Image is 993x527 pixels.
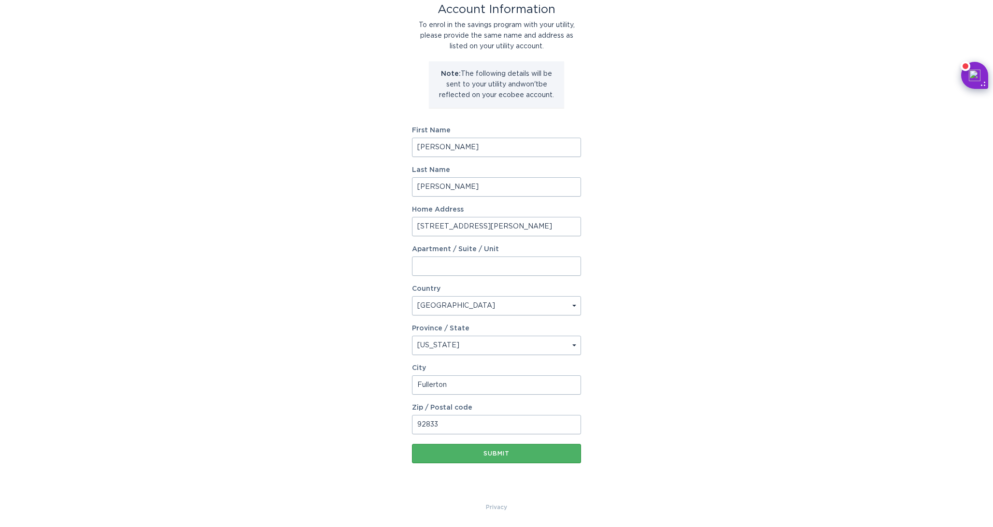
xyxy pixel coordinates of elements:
[412,365,581,371] label: City
[412,20,581,52] div: To enrol in the savings program with your utility, please provide the same name and address as li...
[412,167,581,173] label: Last Name
[412,285,440,292] label: Country
[412,404,581,411] label: Zip / Postal code
[412,325,469,332] label: Province / State
[412,246,581,253] label: Apartment / Suite / Unit
[486,502,507,513] a: Privacy Policy & Terms of Use
[412,127,581,134] label: First Name
[436,69,557,100] p: The following details will be sent to your utility and won't be reflected on your ecobee account.
[412,444,581,463] button: Submit
[417,451,576,456] div: Submit
[412,206,581,213] label: Home Address
[441,71,461,77] strong: Note:
[412,4,581,15] div: Account Information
